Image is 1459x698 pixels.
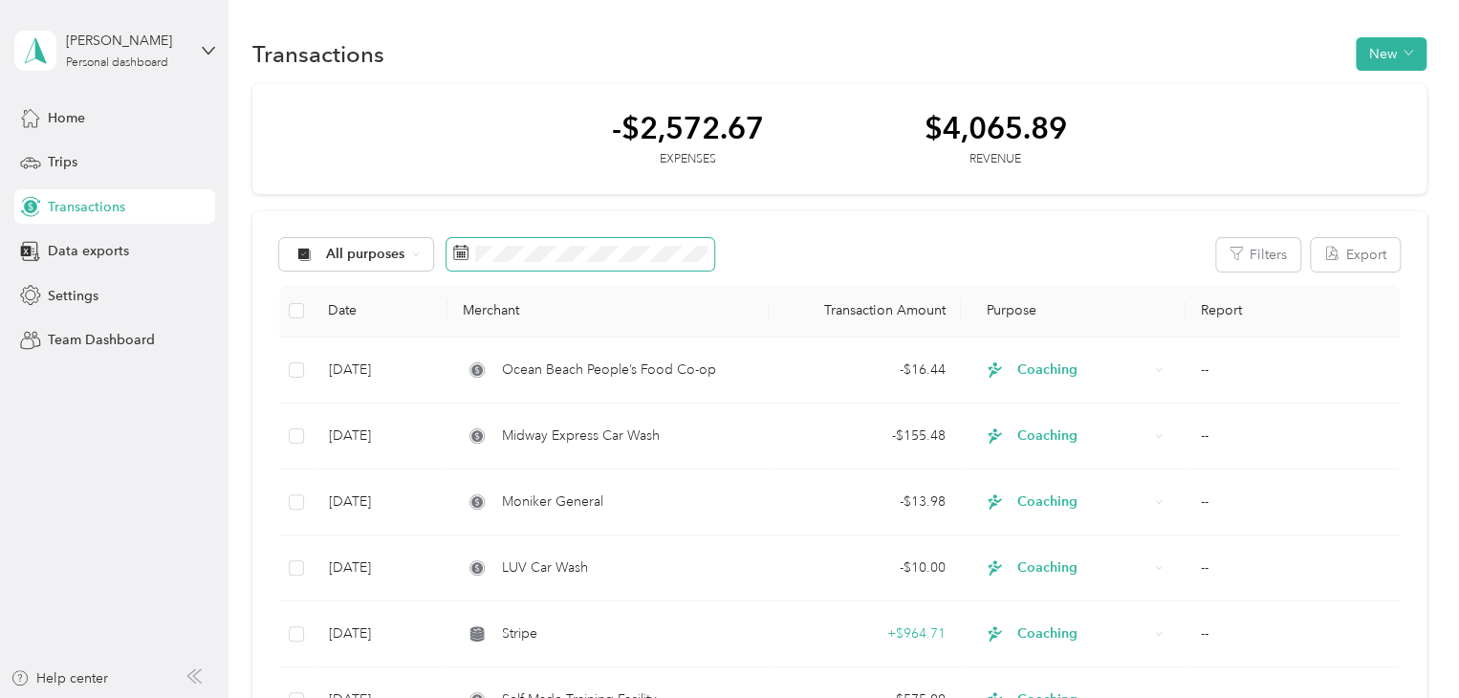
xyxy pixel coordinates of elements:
[976,302,1036,318] span: Purpose
[1186,535,1400,601] td: --
[612,151,764,168] div: Expenses
[1216,238,1300,272] button: Filters
[326,248,405,261] span: All purposes
[313,285,447,338] th: Date
[313,338,447,404] td: [DATE]
[502,557,588,578] span: LUV Car Wash
[48,197,125,217] span: Transactions
[769,285,961,338] th: Transaction Amount
[1017,623,1149,644] span: Coaching
[1017,557,1149,578] span: Coaching
[784,557,946,578] div: - $10.00
[925,111,1067,144] div: $4,065.89
[1017,491,1149,513] span: Coaching
[784,623,946,644] div: + $964.71
[48,152,77,172] span: Trips
[447,285,768,338] th: Merchant
[612,111,764,144] div: -$2,572.67
[784,491,946,513] div: - $13.98
[313,535,447,601] td: [DATE]
[502,425,660,447] span: Midway Express Car Wash
[1186,469,1400,535] td: --
[313,601,447,667] td: [DATE]
[784,360,946,381] div: - $16.44
[66,31,185,51] div: [PERSON_NAME]
[48,108,85,128] span: Home
[313,404,447,469] td: [DATE]
[1186,338,1400,404] td: --
[1017,425,1149,447] span: Coaching
[48,330,155,350] span: Team Dashboard
[1186,601,1400,667] td: --
[1017,360,1149,381] span: Coaching
[1356,37,1426,71] button: New
[502,623,537,644] span: Stripe
[48,286,98,306] span: Settings
[1352,591,1459,698] iframe: Everlance-gr Chat Button Frame
[252,44,384,64] h1: Transactions
[48,241,129,261] span: Data exports
[66,57,168,69] div: Personal dashboard
[925,151,1067,168] div: Revenue
[11,668,108,688] button: Help center
[784,425,946,447] div: - $155.48
[502,491,603,513] span: Moniker General
[502,360,716,381] span: Ocean Beach People’s Food Co-op
[313,469,447,535] td: [DATE]
[1186,285,1400,338] th: Report
[1311,238,1400,272] button: Export
[1186,404,1400,469] td: --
